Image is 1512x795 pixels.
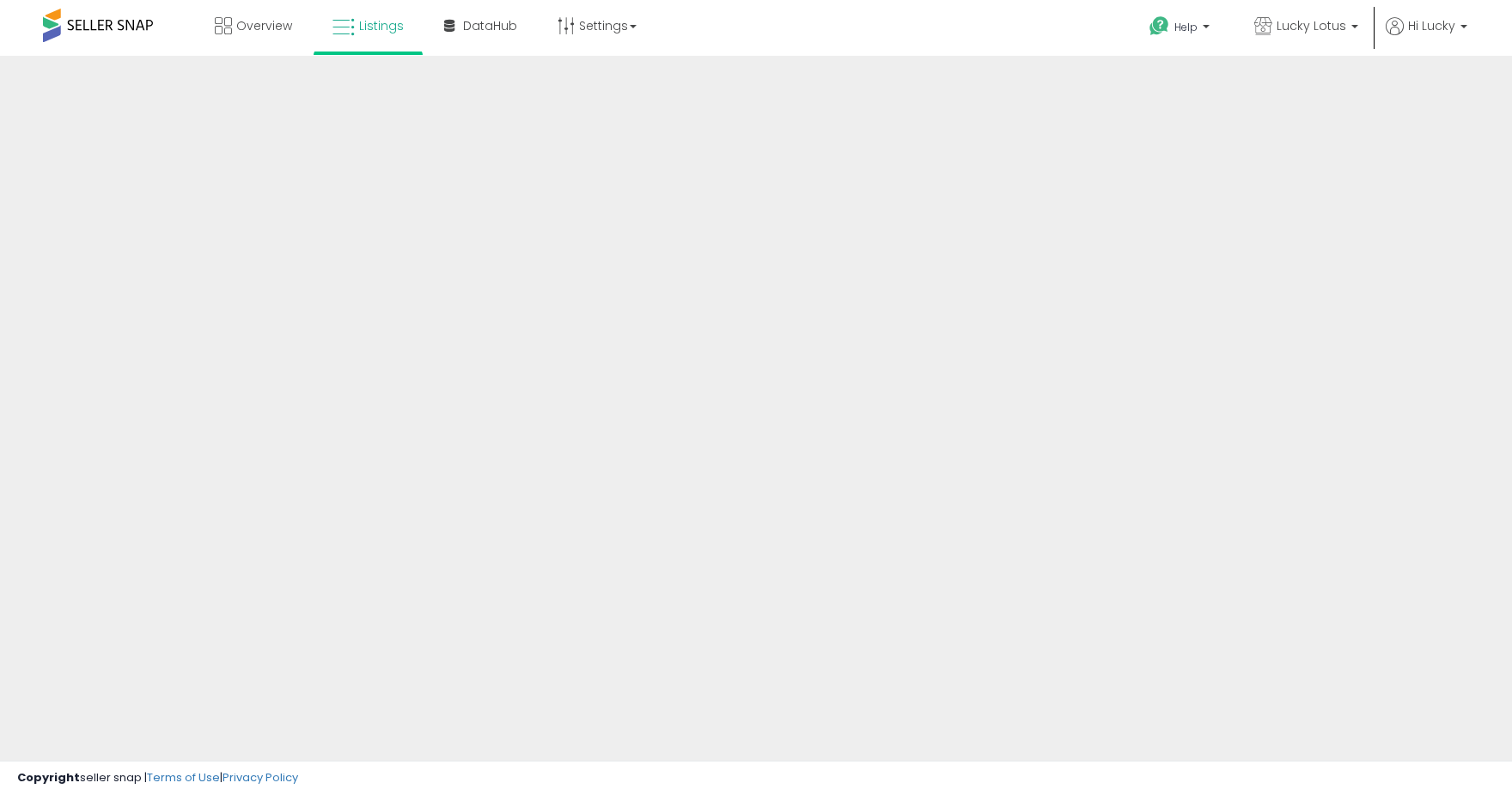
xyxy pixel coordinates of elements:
[1408,17,1455,34] span: Hi Lucky
[236,17,292,34] span: Overview
[1174,20,1198,34] span: Help
[1149,15,1170,37] i: Get Help
[1277,17,1346,34] span: Lucky Lotus
[1386,17,1467,56] a: Hi Lucky
[463,17,517,34] span: DataHub
[359,17,404,34] span: Listings
[1136,3,1227,56] a: Help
